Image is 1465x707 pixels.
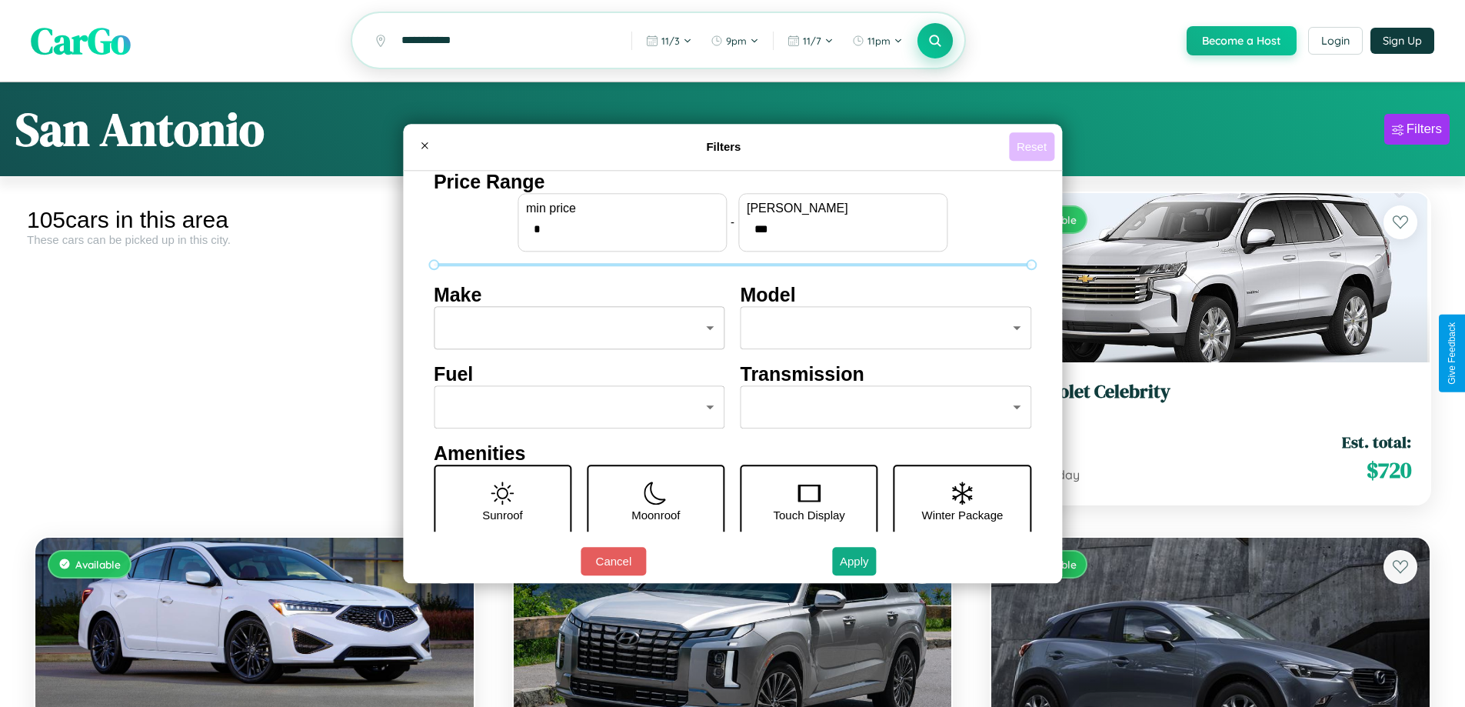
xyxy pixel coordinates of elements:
[1187,26,1297,55] button: Become a Host
[867,35,891,47] span: 11pm
[1010,381,1411,419] a: Chevrolet Celebrity2014
[832,547,877,575] button: Apply
[27,207,482,233] div: 105 cars in this area
[1010,381,1411,403] h3: Chevrolet Celebrity
[703,28,767,53] button: 9pm
[434,442,1031,465] h4: Amenities
[780,28,841,53] button: 11/7
[434,363,725,385] h4: Fuel
[31,15,131,66] span: CarGo
[773,505,844,525] p: Touch Display
[482,505,523,525] p: Sunroof
[631,505,680,525] p: Moonroof
[726,35,747,47] span: 9pm
[922,505,1004,525] p: Winter Package
[581,547,646,575] button: Cancel
[1367,455,1411,485] span: $ 720
[844,28,911,53] button: 11pm
[747,202,939,215] label: [PERSON_NAME]
[1407,122,1442,137] div: Filters
[661,35,680,47] span: 11 / 3
[1308,27,1363,55] button: Login
[1342,431,1411,453] span: Est. total:
[434,284,725,306] h4: Make
[731,212,734,232] p: -
[1384,114,1450,145] button: Filters
[15,98,265,161] h1: San Antonio
[1047,467,1080,482] span: / day
[526,202,718,215] label: min price
[638,28,700,53] button: 11/3
[803,35,821,47] span: 11 / 7
[1447,322,1457,385] div: Give Feedback
[741,284,1032,306] h4: Model
[434,171,1031,193] h4: Price Range
[1009,132,1054,161] button: Reset
[438,140,1009,153] h4: Filters
[741,363,1032,385] h4: Transmission
[1370,28,1434,54] button: Sign Up
[27,233,482,246] div: These cars can be picked up in this city.
[75,558,121,571] span: Available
